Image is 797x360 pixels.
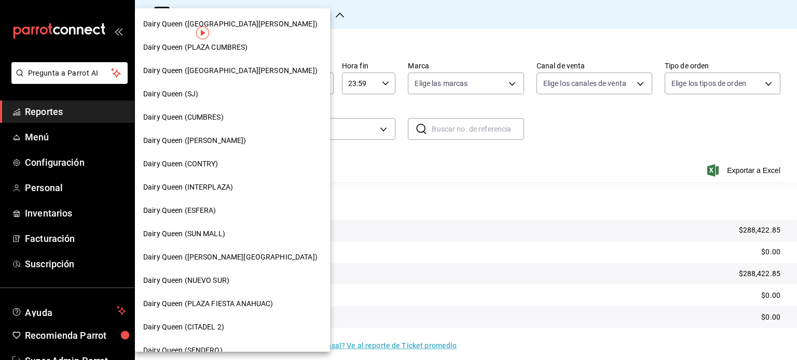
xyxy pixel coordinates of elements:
[143,42,248,53] span: Dairy Queen (PLAZA CUMBRES)
[135,106,330,129] div: Dairy Queen (CUMBRES)
[135,199,330,222] div: Dairy Queen (ESFERA)
[135,152,330,176] div: Dairy Queen (CONTRY)
[143,228,225,239] span: Dairy Queen (SUN MALL)
[135,59,330,82] div: Dairy Queen ([GEOGRAPHIC_DATA][PERSON_NAME])
[135,36,330,59] div: Dairy Queen (PLAZA CUMBRES)
[143,205,216,216] span: Dairy Queen (ESFERA)
[143,19,318,30] span: Dairy Queen ([GEOGRAPHIC_DATA][PERSON_NAME])
[135,292,330,315] div: Dairy Queen (PLAZA FIESTA ANAHUAC)
[135,246,330,269] div: Dairy Queen ([PERSON_NAME][GEOGRAPHIC_DATA])
[135,12,330,36] div: Dairy Queen ([GEOGRAPHIC_DATA][PERSON_NAME])
[143,322,224,333] span: Dairy Queen (CITADEL 2)
[143,65,318,76] span: Dairy Queen ([GEOGRAPHIC_DATA][PERSON_NAME])
[135,176,330,199] div: Dairy Queen (INTERPLAZA)
[135,222,330,246] div: Dairy Queen (SUN MALL)
[135,315,330,339] div: Dairy Queen (CITADEL 2)
[143,298,273,309] span: Dairy Queen (PLAZA FIESTA ANAHUAC)
[135,269,330,292] div: Dairy Queen (NUEVO SUR)
[135,82,330,106] div: Dairy Queen (SJ)
[143,112,224,123] span: Dairy Queen (CUMBRES)
[196,26,209,39] img: Tooltip marker
[143,252,318,263] span: Dairy Queen ([PERSON_NAME][GEOGRAPHIC_DATA])
[143,345,223,356] span: Dairy Queen (SENDERO)
[143,182,233,193] span: Dairy Queen (INTERPLAZA)
[143,135,246,146] span: Dairy Queen ([PERSON_NAME])
[143,89,198,99] span: Dairy Queen (SJ)
[143,275,229,286] span: Dairy Queen (NUEVO SUR)
[143,159,218,169] span: Dairy Queen (CONTRY)
[135,129,330,152] div: Dairy Queen ([PERSON_NAME])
